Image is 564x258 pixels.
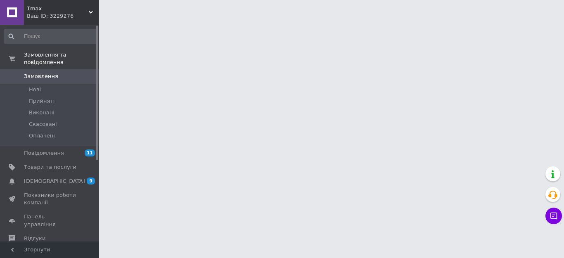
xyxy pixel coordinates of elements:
[24,213,76,228] span: Панель управління
[24,178,85,185] span: [DEMOGRAPHIC_DATA]
[87,178,95,185] span: 9
[24,235,45,242] span: Відгуки
[24,163,76,171] span: Товари та послуги
[24,51,99,66] span: Замовлення та повідомлення
[29,97,55,105] span: Прийняті
[29,121,57,128] span: Скасовані
[29,132,55,140] span: Оплачені
[24,73,58,80] span: Замовлення
[27,5,89,12] span: Tmax
[29,109,55,116] span: Виконані
[24,192,76,206] span: Показники роботи компанії
[29,86,41,93] span: Нові
[545,208,562,224] button: Чат з покупцем
[27,12,99,20] div: Ваш ID: 3229276
[24,149,64,157] span: Повідомлення
[4,29,97,44] input: Пошук
[85,149,95,156] span: 11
